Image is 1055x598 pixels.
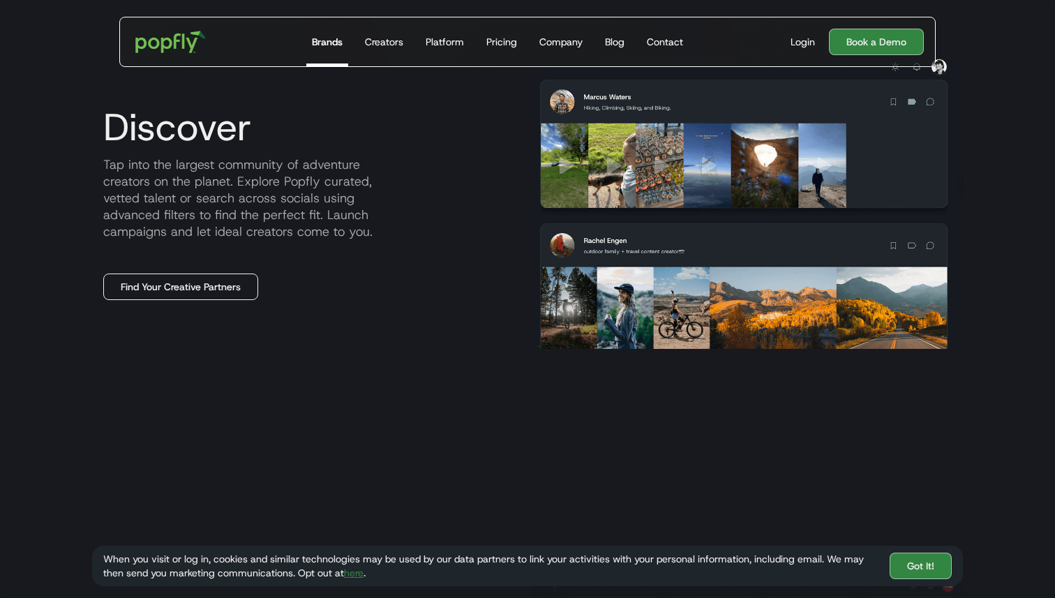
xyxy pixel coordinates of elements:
[647,35,683,49] div: Contact
[534,17,588,66] a: Company
[365,35,403,49] div: Creators
[605,35,624,49] div: Blog
[344,567,364,579] a: here
[785,35,821,49] a: Login
[103,274,258,300] a: Find Your Creative Partners
[92,106,252,148] h3: Discover
[306,17,348,66] a: Brands
[890,553,952,579] a: Got It!
[599,17,630,66] a: Blog
[359,17,409,66] a: Creators
[486,35,517,49] div: Pricing
[791,35,815,49] div: Login
[312,35,343,49] div: Brands
[426,35,464,49] div: Platform
[481,17,523,66] a: Pricing
[126,21,216,63] a: home
[420,17,470,66] a: Platform
[539,35,583,49] div: Company
[641,17,689,66] a: Contact
[829,29,924,55] a: Book a Demo
[103,552,878,580] div: When you visit or log in, cookies and similar technologies may be used by our data partners to li...
[92,156,522,240] p: Tap into the largest community of adventure creators on the planet. Explore Popfly curated, vette...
